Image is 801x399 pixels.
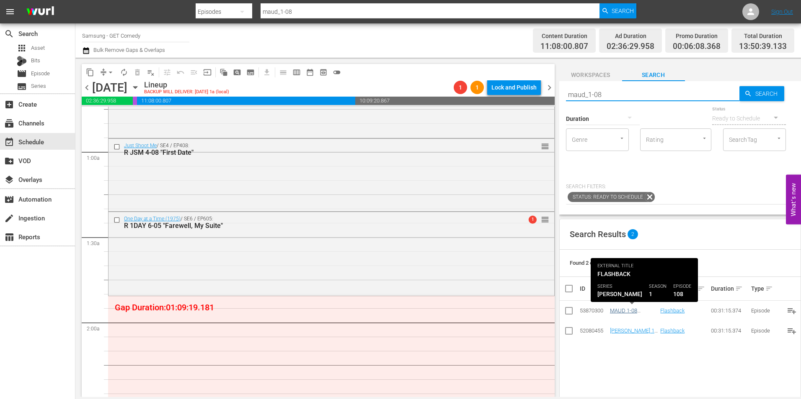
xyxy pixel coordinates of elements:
[333,68,341,77] span: toggle_off
[660,307,685,314] a: Flashback
[580,285,607,292] div: ID
[580,327,607,334] div: 52080455
[233,68,241,77] span: pageview_outlined
[82,97,133,105] span: 02:36:29.958
[607,42,654,51] span: 02:36:29.958
[622,70,685,80] span: Search
[17,43,27,53] span: Asset
[541,142,549,150] button: reorder
[124,148,507,156] div: R JSM 4-08 "First Date"
[610,307,641,320] a: MAUD 1-08 "Flashback"
[4,137,14,147] span: Schedule
[751,327,779,334] div: Episode
[612,3,634,18] span: Search
[787,306,797,316] span: playlist_add
[580,307,607,314] div: 53870300
[82,82,92,93] span: chevron_left
[660,327,685,334] a: Flashback
[147,68,155,77] span: playlist_remove_outlined
[771,8,793,15] a: Sign Out
[244,66,257,79] span: Create Series Block
[646,285,654,292] span: sort
[131,66,144,79] span: Select an event to delete
[220,68,228,77] span: auto_awesome_motion_outlined
[544,82,555,93] span: chevron_right
[700,134,708,142] button: Open
[660,284,708,294] div: External Title
[711,327,749,334] div: 00:31:15.374
[470,84,484,91] span: 1
[739,86,784,101] button: Search
[739,42,787,51] span: 13:50:39.133
[124,216,181,222] a: One Day at a Time (1975)
[528,215,536,223] span: 1
[712,107,786,130] div: Ready to Schedule
[31,56,40,65] span: Bits
[711,284,749,294] div: Duration
[203,68,212,77] span: input
[698,285,705,292] span: sort
[124,143,157,148] a: Just Shoot Me
[751,307,779,314] div: Episode
[174,66,187,79] span: Revert to Primary Episode
[117,66,131,79] span: Loop Content
[610,327,658,340] a: [PERSON_NAME] 1-08 "Flashback"
[306,68,314,77] span: date_range_outlined
[541,215,549,223] button: reorder
[4,213,14,223] span: Ingestion
[491,80,537,95] div: Lock and Publish
[124,216,507,230] div: / SE6 / EP605:
[786,175,801,225] button: Open Feedback Widget
[137,97,355,105] span: 11:08:00.807
[86,68,94,77] span: content_copy
[787,326,797,336] span: playlist_add
[31,69,50,78] span: Episode
[751,284,779,294] div: Type
[124,222,507,230] div: R 1DAY 6-05 "Farewell, My Suite"
[17,56,27,66] div: Bits
[607,30,654,42] div: Ad Duration
[144,80,229,90] div: Lineup
[752,86,784,101] span: Search
[673,42,721,51] span: 00:06:08.368
[765,285,773,292] span: sort
[568,192,645,202] span: Status: Ready to Schedule
[618,134,626,142] button: Open
[599,3,636,18] button: Search
[570,260,659,266] span: Found 2 episodes sorted by: relevance
[99,68,108,77] span: compress
[92,81,127,95] div: [DATE]
[292,68,301,77] span: calendar_view_week_outlined
[5,7,15,17] span: menu
[83,66,97,79] span: Copy Lineup
[570,229,626,239] span: Search Results
[17,69,27,79] span: Episode
[739,30,787,42] div: Total Duration
[4,29,14,39] span: Search
[541,142,549,151] span: reorder
[540,42,588,51] span: 11:08:00.807
[31,44,45,52] span: Asset
[106,68,115,77] span: arrow_drop_down
[4,100,14,110] span: Create
[355,97,554,105] span: 10:09:20.867
[92,47,165,53] span: Bulk Remove Gaps & Overlaps
[4,194,14,205] span: Automation
[566,183,794,190] p: Search Filters:
[17,82,27,92] span: Series
[303,66,317,79] span: Month Calendar View
[120,68,128,77] span: autorenew_outlined
[628,229,638,239] span: 2
[246,68,255,77] span: subtitles_outlined
[711,307,749,314] div: 00:31:15.374
[290,66,303,79] span: Week Calendar View
[124,143,507,156] div: / SE4 / EP408:
[274,64,290,80] span: Day Calendar View
[4,175,14,185] span: Overlays
[4,232,14,242] span: Reports
[454,84,467,91] span: 1
[559,70,622,80] span: Workspaces
[31,82,46,90] span: Series
[20,2,60,22] img: ans4CAIJ8jUAAAAAAAAAAAAAAAAAAAAAAAAgQb4GAAAAAAAAAAAAAAAAAAAAAAAAJMjXAAAAAAAAAAAAAAAAAAAAAAAAgAT5G...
